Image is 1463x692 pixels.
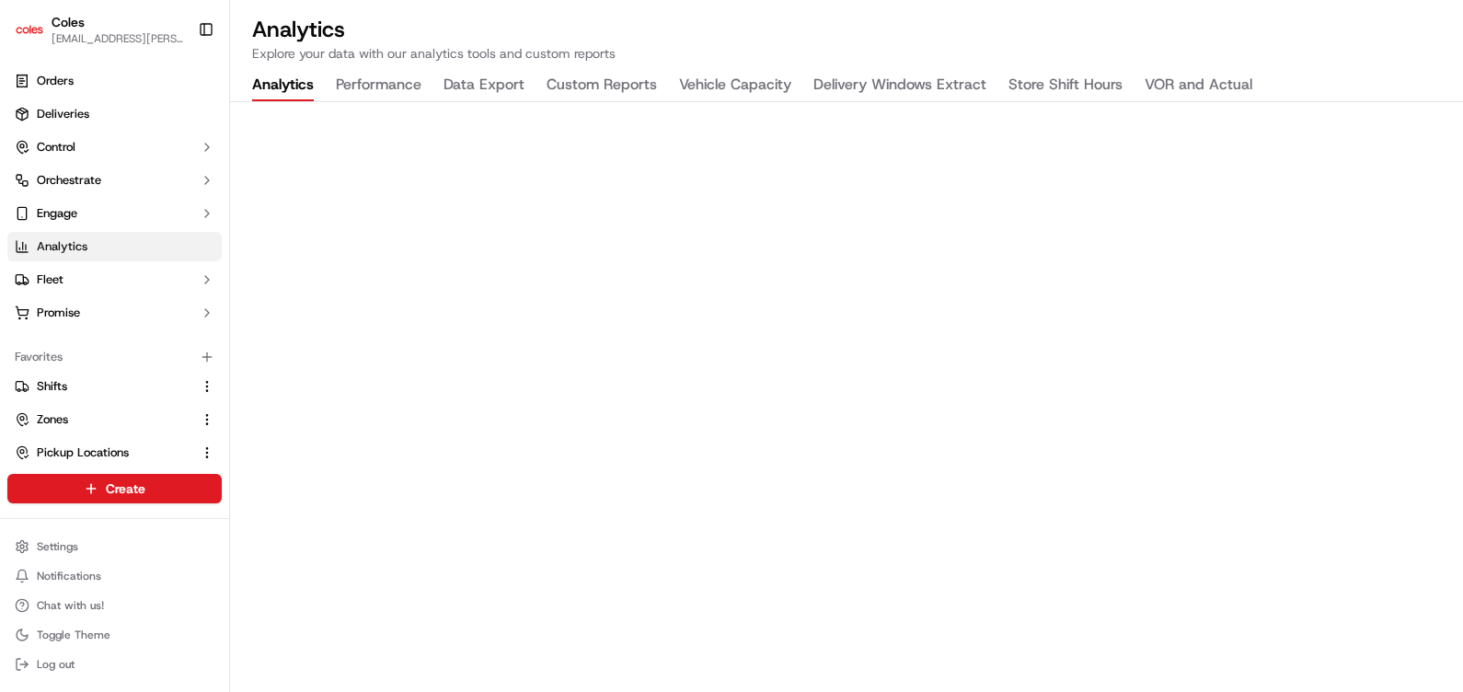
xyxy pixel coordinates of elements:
[106,479,145,498] span: Create
[252,44,1441,63] p: Explore your data with our analytics tools and custom reports
[1145,70,1252,101] button: VOR and Actual
[37,73,74,89] span: Orders
[37,139,75,156] span: Control
[7,372,222,401] button: Shifts
[7,474,222,503] button: Create
[37,205,77,222] span: Engage
[813,70,986,101] button: Delivery Windows Extract
[252,70,314,101] button: Analytics
[7,7,190,52] button: ColesColes[EMAIL_ADDRESS][PERSON_NAME][PERSON_NAME][DOMAIN_NAME]
[37,271,63,288] span: Fleet
[547,70,657,101] button: Custom Reports
[37,539,78,554] span: Settings
[7,593,222,618] button: Chat with us!
[37,106,89,122] span: Deliveries
[15,378,192,395] a: Shifts
[15,444,192,461] a: Pickup Locations
[52,13,85,31] button: Coles
[679,70,791,101] button: Vehicle Capacity
[444,70,524,101] button: Data Export
[37,378,67,395] span: Shifts
[7,66,222,96] a: Orders
[37,657,75,672] span: Log out
[37,238,87,255] span: Analytics
[37,598,104,613] span: Chat with us!
[52,31,183,46] button: [EMAIL_ADDRESS][PERSON_NAME][PERSON_NAME][DOMAIN_NAME]
[37,411,68,428] span: Zones
[1008,70,1123,101] button: Store Shift Hours
[7,534,222,559] button: Settings
[7,342,222,372] div: Favorites
[7,652,222,677] button: Log out
[336,70,421,101] button: Performance
[7,166,222,195] button: Orchestrate
[37,305,80,321] span: Promise
[230,102,1463,692] iframe: Analytics
[7,232,222,261] a: Analytics
[7,133,222,162] button: Control
[7,265,222,294] button: Fleet
[7,99,222,129] a: Deliveries
[7,199,222,228] button: Engage
[15,15,44,44] img: Coles
[252,15,1441,44] h2: Analytics
[37,444,129,461] span: Pickup Locations
[7,438,222,467] button: Pickup Locations
[7,405,222,434] button: Zones
[7,622,222,648] button: Toggle Theme
[37,628,110,642] span: Toggle Theme
[7,563,222,589] button: Notifications
[37,172,101,189] span: Orchestrate
[37,569,101,583] span: Notifications
[15,411,192,428] a: Zones
[7,298,222,328] button: Promise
